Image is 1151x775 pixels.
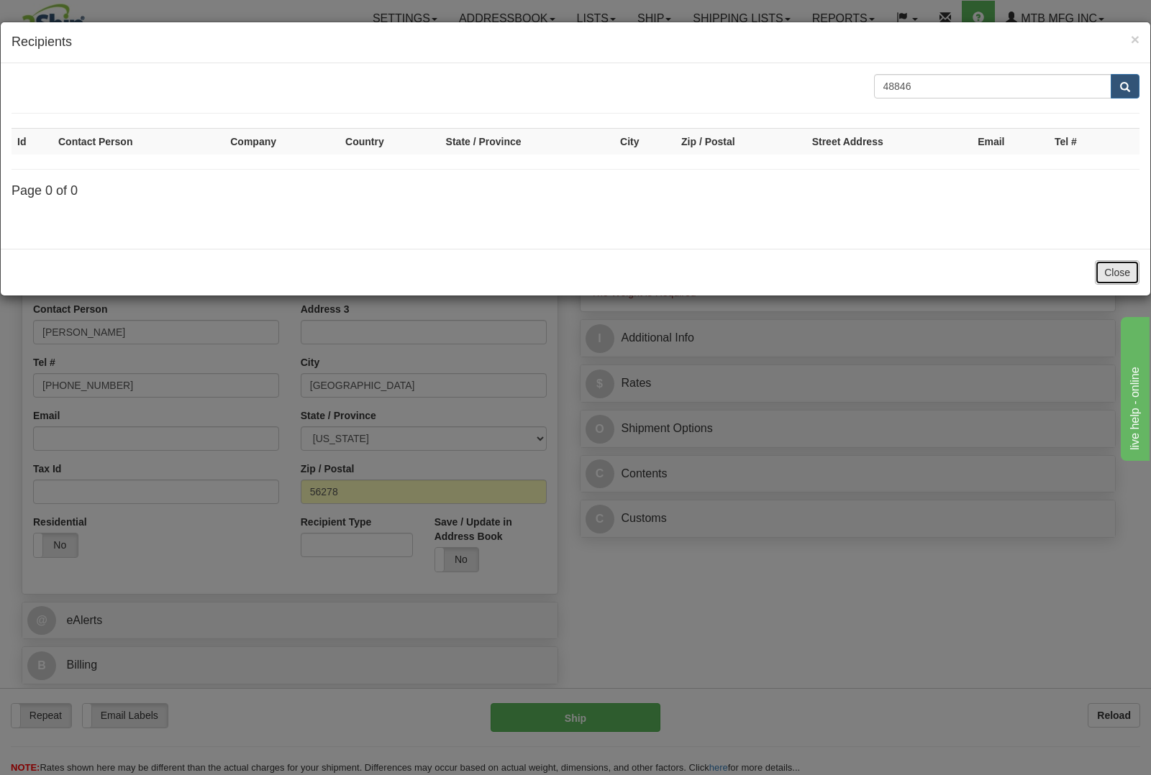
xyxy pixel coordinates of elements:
th: City [614,128,675,155]
div: live help - online [11,9,133,26]
th: Id [12,128,53,155]
th: Contact Person [53,128,224,155]
th: Tel # [1049,128,1116,155]
th: Company [224,128,340,155]
button: Close [1131,32,1139,47]
span: × [1131,31,1139,47]
th: Zip / Postal [675,128,806,155]
h4: Recipients [12,33,1139,52]
th: Street Address [806,128,972,155]
th: State / Province [440,128,614,155]
h4: Page 0 of 0 [12,184,1139,198]
iframe: chat widget [1118,314,1150,461]
th: Country [340,128,440,155]
input: Search Text [874,74,1112,98]
th: Email [972,128,1049,155]
button: Close [1095,260,1139,285]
